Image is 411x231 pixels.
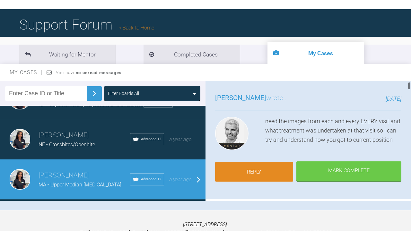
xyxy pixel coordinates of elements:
[169,136,192,142] span: a year ago
[39,170,130,181] h3: [PERSON_NAME]
[215,93,288,104] h3: wrote...
[386,95,401,102] span: [DATE]
[10,129,30,150] img: Mariam Samra
[10,169,30,190] img: Mariam Samra
[108,90,139,97] div: Filter Boards: All
[19,13,154,36] h1: Support Forum
[265,117,401,153] div: need the images from each and every EVERY visit and what treatment was undertaken at that visit s...
[10,69,43,75] span: My Cases
[215,94,266,102] span: [PERSON_NAME]
[39,141,95,148] span: NE - Crossbites/Openbite
[267,42,364,64] li: My Cases
[76,70,122,75] strong: no unread messages
[296,161,401,181] div: Mark Complete
[89,88,100,98] img: chevronRight.28bd32b0.svg
[119,25,154,31] a: Back to Home
[39,130,130,141] h3: [PERSON_NAME]
[144,45,240,64] li: Completed Cases
[215,117,249,150] img: Ross Hobson
[5,86,87,101] input: Enter Case ID or Title
[19,45,116,64] li: Waiting for Mentor
[56,70,122,75] span: You have
[169,176,192,183] span: a year ago
[141,136,161,142] span: Advanced 12
[215,162,293,182] a: Reply
[39,182,121,188] span: MA - Upper Median [MEDICAL_DATA]
[141,176,161,182] span: Advanced 12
